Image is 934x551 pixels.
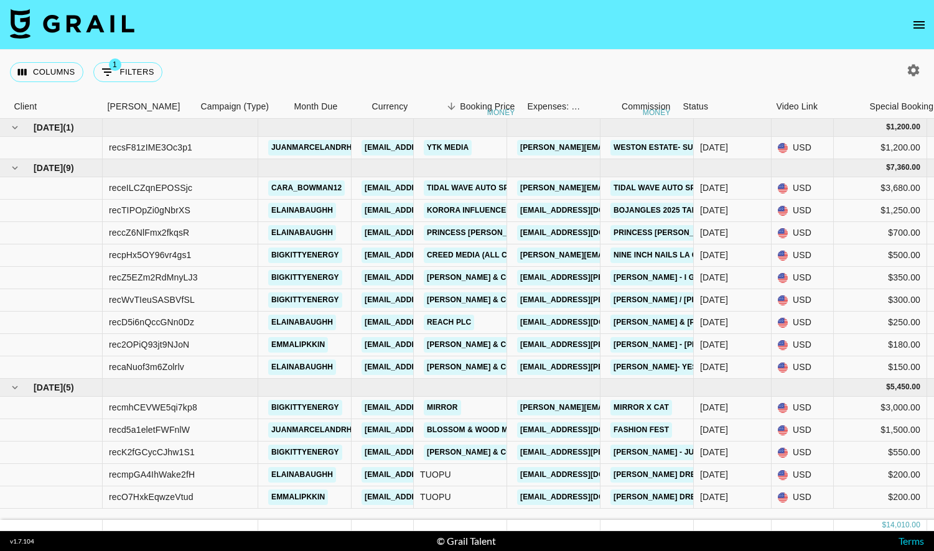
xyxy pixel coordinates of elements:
a: [PERSON_NAME] & Co LLC [424,292,532,308]
a: [EMAIL_ADDRESS][PERSON_NAME][DOMAIN_NAME] [362,292,564,308]
a: YTK Media [424,140,472,155]
div: Oct '25 [700,491,728,503]
div: 5,450.00 [890,382,920,392]
div: Booker [101,95,195,119]
div: USD [772,464,834,486]
img: Grail Talent [10,9,134,39]
a: Tidal Wave Auto Spa [610,180,704,196]
div: recK2fGCycCJhw1S1 [109,446,195,458]
a: [PERSON_NAME] / [PERSON_NAME] - Freedom (Radio Mix) Phase 2 [610,292,878,308]
div: $180.00 [834,334,927,356]
a: [EMAIL_ADDRESS][PERSON_NAME][DOMAIN_NAME] [362,400,564,415]
a: [EMAIL_ADDRESS][PERSON_NAME][DOMAIN_NAME] [362,489,564,505]
a: [EMAIL_ADDRESS][DOMAIN_NAME] [517,422,656,438]
div: USD [772,289,834,312]
div: USD [772,137,834,159]
button: Sort [442,98,460,115]
span: [DATE] [34,121,63,134]
a: Tidal Wave Auto Spa [424,180,517,196]
div: Campaign (Type) [201,95,269,119]
div: $700.00 [834,222,927,244]
div: Campaign (Type) [195,95,288,119]
div: $200.00 [834,464,927,486]
a: [EMAIL_ADDRESS][PERSON_NAME][DOMAIN_NAME] [362,203,564,218]
a: [EMAIL_ADDRESS][PERSON_NAME][DOMAIN_NAME] [362,140,564,155]
a: [PERSON_NAME] & Co LLC [424,359,532,375]
a: [PERSON_NAME] - [PERSON_NAME] [610,337,751,353]
a: elainabaughh [268,315,336,330]
div: $3,000.00 [834,397,927,419]
div: $250.00 [834,312,927,334]
div: USD [772,222,834,244]
span: ( 1 ) [63,121,74,134]
div: Booking Price [460,95,515,119]
div: USD [772,486,834,509]
div: $1,500.00 [834,419,927,442]
a: [EMAIL_ADDRESS][DOMAIN_NAME] [517,489,656,505]
a: [EMAIL_ADDRESS][PERSON_NAME][DOMAIN_NAME] [362,270,564,285]
div: money [643,109,671,116]
div: Video Link [777,95,818,119]
a: [EMAIL_ADDRESS][PERSON_NAME][DOMAIN_NAME] [517,445,720,460]
a: [EMAIL_ADDRESS][PERSON_NAME][DOMAIN_NAME] [517,359,720,375]
div: $3,680.00 [834,177,927,200]
div: $300.00 [834,289,927,312]
div: recWvTIeuSASBVfSL [109,294,195,306]
a: Princess [PERSON_NAME] x [DATE] [610,225,756,241]
span: [DATE] [34,162,63,174]
a: [EMAIL_ADDRESS][PERSON_NAME][DOMAIN_NAME] [362,225,564,241]
div: $ [886,382,890,392]
a: [PERSON_NAME] & Co LLC [424,445,532,460]
div: Sep '25 [700,338,728,351]
a: elainabaughh [268,203,336,218]
div: Commission [622,95,671,119]
a: juanmarcelandrhylan [268,140,376,155]
div: $1,250.00 [834,200,927,222]
div: $ [886,162,890,173]
a: [EMAIL_ADDRESS][PERSON_NAME][DOMAIN_NAME] [362,467,564,483]
span: ( 9 ) [63,162,74,174]
a: Princess [PERSON_NAME] USA [424,225,553,241]
div: USD [772,419,834,442]
a: [PERSON_NAME] & Co LLC [424,337,532,353]
a: Mirror X Cat [610,400,672,415]
a: elainabaughh [268,359,336,375]
span: [DATE] [34,381,63,394]
div: $500.00 [834,244,927,267]
a: [EMAIL_ADDRESS][PERSON_NAME][DOMAIN_NAME] [362,359,564,375]
div: receILCZqnEPOSSjc [109,182,192,194]
a: [EMAIL_ADDRESS][PERSON_NAME][DOMAIN_NAME] [362,315,564,330]
div: rec2OPiQ93jt9NJoN [109,338,189,351]
div: USD [772,244,834,267]
a: [PERSON_NAME][EMAIL_ADDRESS][PERSON_NAME][DOMAIN_NAME] [517,180,784,196]
a: [EMAIL_ADDRESS][PERSON_NAME][DOMAIN_NAME] [362,445,564,460]
button: open drawer [907,12,932,37]
div: v 1.7.104 [10,537,34,545]
a: [EMAIL_ADDRESS][PERSON_NAME][DOMAIN_NAME] [362,180,564,196]
div: $200.00 [834,486,927,509]
a: [PERSON_NAME]- Yes Baby [610,359,724,375]
a: bigkittyenergy [268,292,342,308]
a: Weston Estate- Superbloom Festival [610,140,778,155]
a: Fashion Fest [610,422,672,438]
a: [EMAIL_ADDRESS][PERSON_NAME][DOMAIN_NAME] [517,292,720,308]
div: Status [683,95,709,119]
div: Sep '25 [700,226,728,239]
div: recmpGA4IhWake2fH [109,468,195,481]
div: recsF81zIME3Oc3p1 [109,141,192,154]
a: Korora Influencer Agency [424,203,549,218]
span: ( 5 ) [63,381,74,394]
a: Creed Media (All Campaigns) [424,248,553,263]
div: recTIPOpZi0gNbrXS [109,204,190,216]
div: Oct '25 [700,446,728,458]
a: emmalipkkin [268,337,328,353]
a: [EMAIL_ADDRESS][DOMAIN_NAME] [517,225,656,241]
div: USD [772,177,834,200]
div: Oct '25 [700,468,728,481]
a: [PERSON_NAME] & [PERSON_NAME] I Love Miami x Harbin Sisters [610,315,880,330]
div: Status [677,95,770,119]
span: 1 [109,58,121,71]
button: hide children [6,119,24,136]
div: Client [8,95,101,119]
div: USD [772,267,834,289]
